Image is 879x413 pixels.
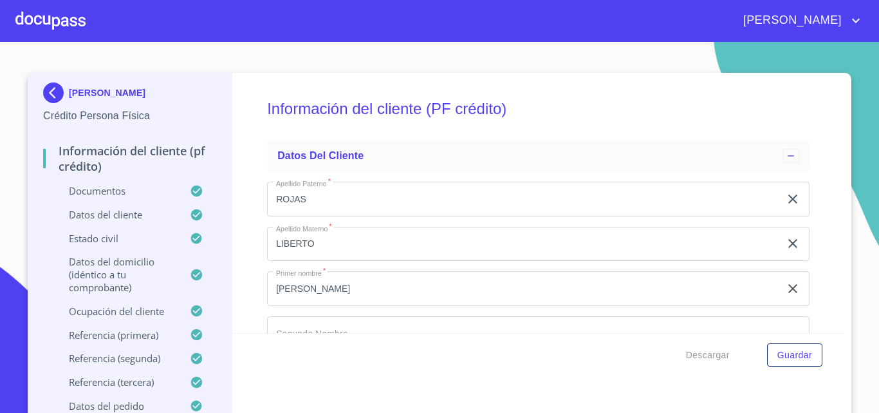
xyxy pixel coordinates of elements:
p: Documentos [43,184,190,197]
span: Guardar [777,347,812,363]
button: clear input [785,281,800,296]
p: Referencia (segunda) [43,352,190,365]
span: Datos del cliente [277,150,364,161]
p: Crédito Persona Física [43,108,216,124]
div: Datos del cliente [267,140,810,171]
img: Docupass spot blue [43,82,69,103]
p: Referencia (tercera) [43,376,190,389]
p: Datos del pedido [43,399,190,412]
span: [PERSON_NAME] [734,10,848,31]
button: Guardar [767,343,822,367]
div: [PERSON_NAME] [43,82,216,108]
p: Datos del domicilio (idéntico a tu comprobante) [43,255,190,294]
p: Referencia (primera) [43,329,190,341]
p: Información del cliente (PF crédito) [43,143,216,174]
button: Descargar [681,343,735,367]
p: Datos del cliente [43,208,190,221]
span: Descargar [686,347,730,363]
button: clear input [785,191,800,207]
button: account of current user [734,10,864,31]
h5: Información del cliente (PF crédito) [267,82,810,135]
button: clear input [785,236,800,251]
p: Estado Civil [43,232,190,245]
p: [PERSON_NAME] [69,88,145,98]
p: Ocupación del Cliente [43,305,190,318]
